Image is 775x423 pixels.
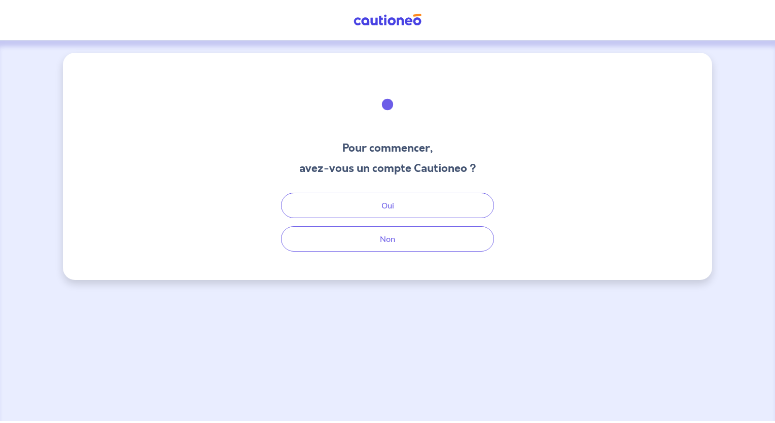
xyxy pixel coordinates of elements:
[299,160,476,177] h3: avez-vous un compte Cautioneo ?
[360,77,415,132] img: illu_welcome.svg
[349,14,426,26] img: Cautioneo
[281,193,494,218] button: Oui
[299,140,476,156] h3: Pour commencer,
[281,226,494,252] button: Non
